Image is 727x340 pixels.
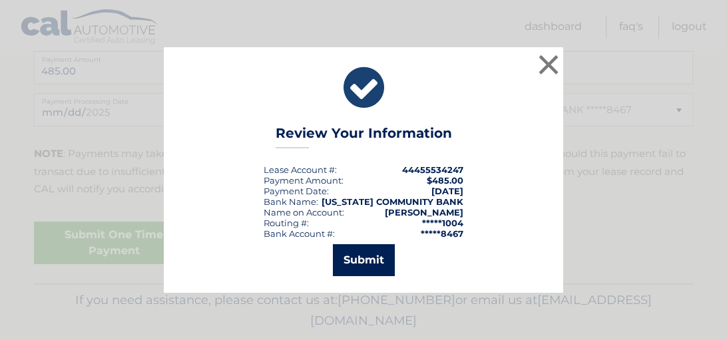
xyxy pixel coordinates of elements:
div: Bank Account #: [264,228,335,239]
h3: Review Your Information [276,125,452,148]
span: Payment Date [264,186,327,196]
div: : [264,186,329,196]
div: Bank Name: [264,196,318,207]
button: × [535,51,562,78]
span: [DATE] [431,186,463,196]
strong: [US_STATE] COMMUNITY BANK [322,196,463,207]
div: Routing #: [264,218,309,228]
strong: [PERSON_NAME] [385,207,463,218]
div: Payment Amount: [264,175,344,186]
span: $485.00 [427,175,463,186]
div: Name on Account: [264,207,344,218]
button: Submit [333,244,395,276]
div: Lease Account #: [264,164,337,175]
strong: 44455534247 [402,164,463,175]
